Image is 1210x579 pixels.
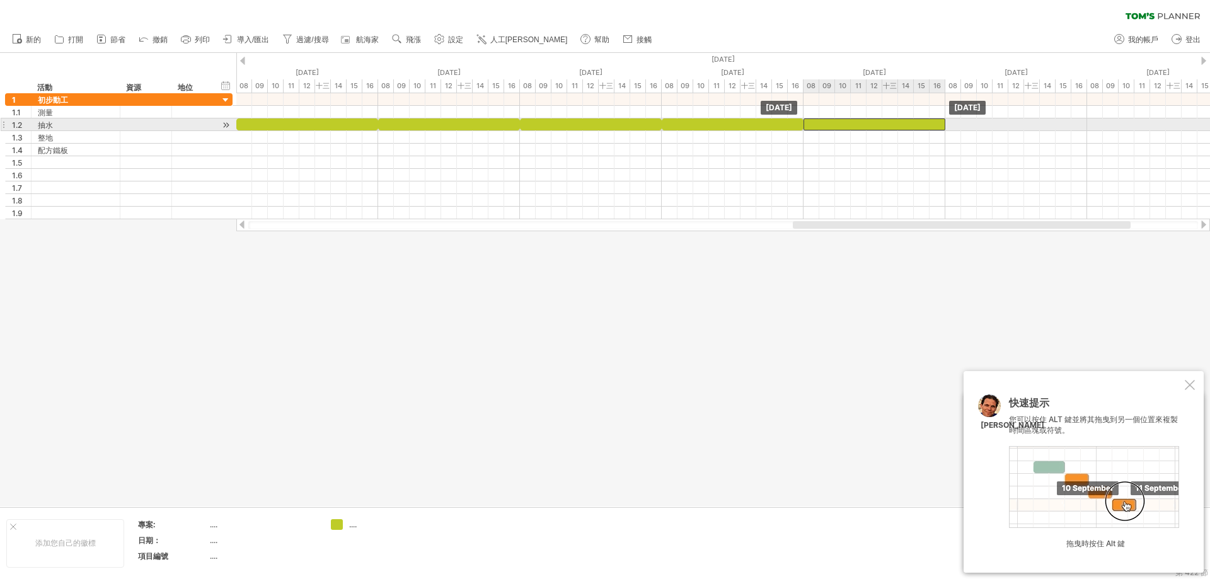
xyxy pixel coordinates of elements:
[665,81,674,90] font: 08
[37,83,52,92] font: 活動
[555,81,563,90] font: 10
[766,103,792,112] font: [DATE]
[792,81,799,90] font: 16
[178,32,214,48] a: 列印
[389,32,425,48] a: 飛漲
[1201,81,1209,90] font: 15
[335,81,342,90] font: 14
[508,81,516,90] font: 16
[981,81,988,90] font: 10
[902,81,909,90] font: 14
[948,81,957,90] font: 08
[662,66,804,79] div: 2025年7月7日星期一
[804,66,945,79] div: 2025年7月8日星期二
[1005,68,1028,77] font: [DATE]
[954,103,981,112] font: [DATE]
[239,81,248,90] font: 08
[721,68,744,77] font: [DATE]
[126,83,141,92] font: 資源
[12,133,23,142] font: 1.3
[9,32,45,48] a: 新的
[378,66,520,79] div: 2025年7月5日星期六
[839,81,846,90] font: 10
[138,536,161,545] font: 日期：
[523,81,532,90] font: 08
[350,81,358,90] font: 15
[490,35,568,44] font: 人工[PERSON_NAME]
[1009,415,1178,435] font: 您可以按住 ALT 鍵並將其拖曳到另一個位置來複製時間區塊或符號。
[579,68,602,77] font: [DATE]
[430,81,436,90] font: 11
[38,146,68,155] font: 配方鐵板
[520,66,662,79] div: 2025年7月6日星期日
[93,32,129,48] a: 節省
[594,35,609,44] font: 幫助
[776,81,783,90] font: 15
[741,81,755,90] font: 十三
[1128,35,1158,44] font: 我的帳戶
[539,81,548,90] font: 09
[35,538,96,547] font: 添加您自己的徽標
[12,108,21,117] font: 1.1
[807,81,815,90] font: 08
[431,32,467,48] a: 設定
[729,81,736,90] font: 12
[1012,81,1020,90] font: 12
[339,32,383,48] a: 航海家
[68,35,83,44] font: 打開
[650,81,657,90] font: 16
[492,81,500,90] font: 15
[437,68,461,77] font: [DATE]
[1066,539,1125,548] font: 拖曳時按住 Alt 鍵
[288,81,294,90] font: 11
[210,551,217,561] font: ....
[964,81,973,90] font: 09
[1044,81,1051,90] font: 14
[26,35,41,44] font: 新的
[210,520,217,529] font: ....
[38,108,53,117] font: 測量
[1009,396,1049,409] font: 快速提示
[38,133,53,142] font: 整地
[1059,81,1067,90] font: 15
[572,81,578,90] font: 11
[210,536,217,545] font: ....
[1122,81,1130,90] font: 10
[236,66,378,79] div: 2025年7月4日星期五
[870,81,878,90] font: 12
[1146,68,1170,77] font: [DATE]
[356,35,379,44] font: 航海家
[38,120,53,130] font: 抽水
[316,81,330,90] font: 十三
[1106,81,1115,90] font: 09
[12,196,23,205] font: 1.8
[406,35,421,44] font: 飛漲
[712,55,735,64] font: [DATE]
[413,81,421,90] font: 10
[981,420,1044,430] font: [PERSON_NAME]
[577,32,613,48] a: 幫助
[697,81,705,90] font: 10
[681,81,689,90] font: 09
[303,81,311,90] font: 12
[637,35,652,44] font: 接觸
[38,95,68,105] font: 初步動工
[349,520,357,529] font: ....
[272,81,279,90] font: 10
[918,81,925,90] font: 15
[618,81,626,90] font: 14
[855,81,861,90] font: 11
[220,118,232,132] div: 滾動到活動
[51,32,87,48] a: 打開
[1185,81,1193,90] font: 14
[178,83,193,92] font: 地位
[1111,32,1162,48] a: 我的帳戶
[1075,81,1083,90] font: 16
[883,81,897,90] font: 十三
[220,32,273,48] a: 導入/匯出
[1139,81,1145,90] font: 11
[135,32,171,48] a: 撤銷
[760,81,768,90] font: 14
[12,120,22,130] font: 1.2
[599,81,613,90] font: 十三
